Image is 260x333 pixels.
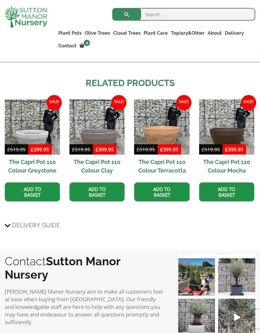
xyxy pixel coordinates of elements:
a: Cloud Trees [112,29,142,37]
img: The Capri Pot 110 Colour Clay [69,99,125,155]
svg: Play [234,314,240,321]
span: £ [7,146,10,153]
img: The Capri Pot 110 Colour Greystone [5,99,60,155]
h2: The Capri Pot 110 Colour Mocha [199,155,254,178]
span: 0 [84,40,90,46]
img: The Capri Pot 110 Colour Terracotta [134,99,189,155]
a: Olive Trees [83,29,112,37]
a: Topiary&Other [169,29,206,37]
a: Plant Care [142,29,169,37]
bdi: 519.95 [72,146,90,153]
bdi: 399.95 [95,146,114,153]
bdi: 399.95 [225,146,244,153]
bdi: 519.95 [7,146,26,153]
img: Our elegant & picturesque Angustifolia Cones are an exquisite addition to your Bay Tree collectio... [178,258,215,296]
span: £ [31,146,34,153]
a: Delivery [223,29,245,37]
span: Sale! [176,95,192,110]
span: £ [202,146,205,153]
bdi: 399.95 [31,146,49,153]
a: Sale! The Capri Pot 110 Colour Terracotta [134,99,189,178]
a: About [206,29,223,37]
span: Delivery Guide [12,219,60,231]
h2: The Capri Pot 110 Colour Clay [69,155,125,178]
span: Sale! [241,95,256,110]
span: £ [95,146,98,153]
h2: Contact [5,255,166,281]
a: Sale! The Capri Pot 110 Colour Greystone [5,99,60,178]
input: Search... [112,8,255,21]
h2: The Capri Pot 110 Colour Greystone [5,155,60,178]
a: Sale! The Capri Pot 110 Colour Mocha [199,99,254,178]
b: Sutton Manor Nursery [5,255,120,281]
a: 0 [78,41,92,50]
a: Plant Pots [57,29,83,37]
span: £ [160,146,163,153]
bdi: 399.95 [160,146,179,153]
a: Sale! The Capri Pot 110 Colour Clay [69,99,125,178]
h2: The Capri Pot 110 Colour Terracotta [134,155,189,178]
span: £ [137,146,140,153]
a: Add to basket: “The Capri Pot 110 Colour Terracotta” [134,182,189,201]
h2: Related products [5,77,255,90]
img: logo [5,6,47,27]
a: Contact [57,41,78,50]
span: £ [225,146,228,153]
a: Add to basket: “The Capri Pot 110 Colour Greystone” [5,182,60,201]
a: Add to basket: “The Capri Pot 110 Colour Clay” [69,182,125,201]
img: The Capri Pot 110 Colour Mocha [199,99,254,155]
span: Sale! [47,95,62,110]
span: Sale! [111,95,127,110]
span: £ [72,146,75,153]
a: Add to basket: “The Capri Pot 110 Colour Mocha” [199,182,254,201]
bdi: 519.95 [137,146,155,153]
bdi: 519.95 [202,146,220,153]
p: [PERSON_NAME] Manor Nursery aim to make all customers feel at ease when buying from [GEOGRAPHIC_D... [5,288,166,326]
img: A beautiful multi-stem Spanish Olive tree potted in our luxurious fibre clay pots 😍😍 [218,258,255,296]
